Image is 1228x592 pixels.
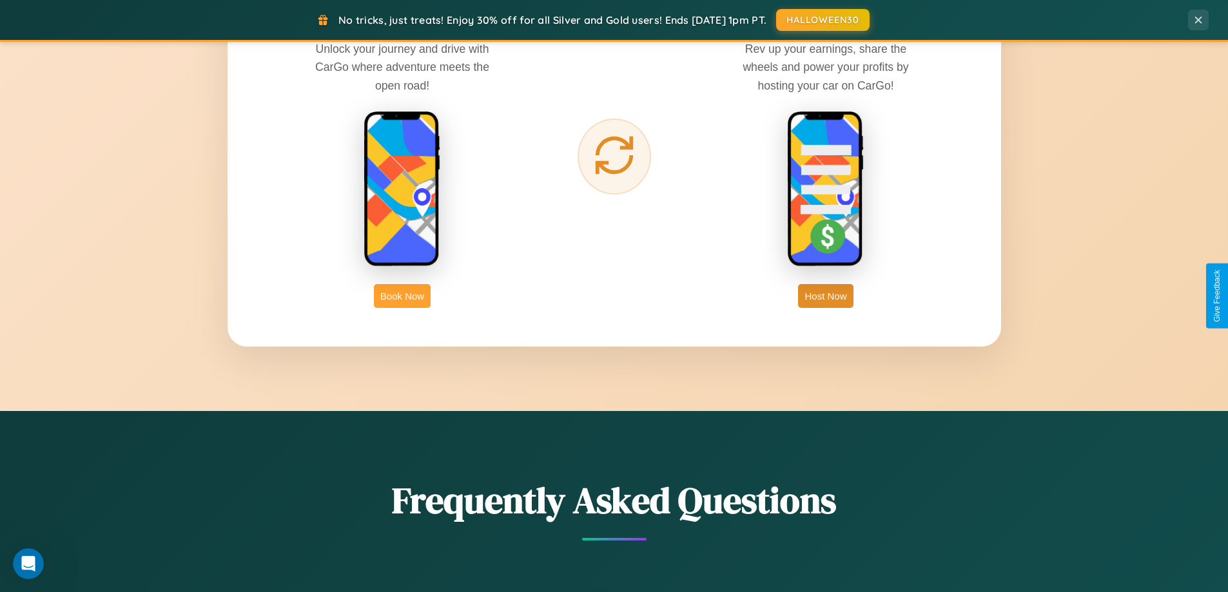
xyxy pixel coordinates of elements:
p: Rev up your earnings, share the wheels and power your profits by hosting your car on CarGo! [729,40,922,94]
img: host phone [787,111,864,268]
h2: Frequently Asked Questions [228,475,1001,525]
iframe: Intercom live chat [13,548,44,579]
button: Host Now [798,284,853,308]
button: HALLOWEEN30 [776,9,870,31]
div: Give Feedback [1213,270,1222,322]
p: Unlock your journey and drive with CarGo where adventure meets the open road! [306,40,499,94]
img: rent phone [364,111,441,268]
button: Book Now [374,284,431,308]
span: No tricks, just treats! Enjoy 30% off for all Silver and Gold users! Ends [DATE] 1pm PT. [338,14,766,26]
